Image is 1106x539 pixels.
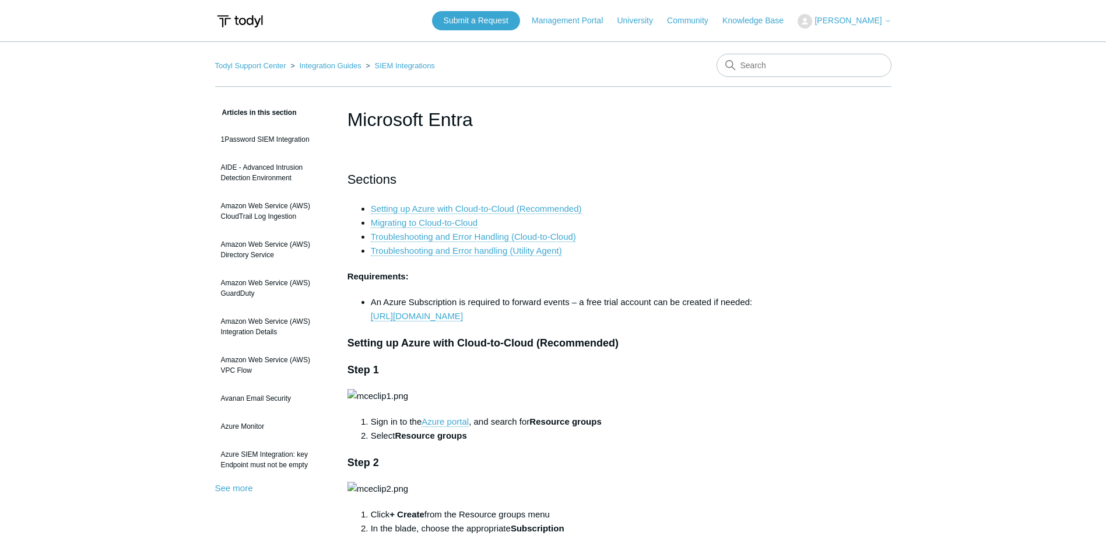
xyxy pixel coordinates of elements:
[215,233,330,266] a: Amazon Web Service (AWS) Directory Service
[798,14,891,29] button: [PERSON_NAME]
[667,15,720,27] a: Community
[347,169,759,190] h2: Sections
[347,482,408,496] img: mceclip2.png
[371,415,759,429] li: Sign in to the , and search for
[389,509,424,519] strong: + Create
[371,311,463,321] a: [URL][DOMAIN_NAME]
[288,61,363,70] li: Integration Guides
[371,232,576,242] a: Troubleshooting and Error Handling (Cloud-to-Cloud)
[215,415,330,437] a: Azure Monitor
[371,508,759,521] li: Click from the Resource groups menu
[529,416,601,426] strong: Resource groups
[347,106,759,134] h1: Microsoft Entra
[722,15,795,27] a: Knowledge Base
[371,429,759,443] li: Select
[215,61,286,70] a: Todyl Support Center
[717,54,891,77] input: Search
[371,204,582,214] a: Setting up Azure with Cloud-to-Cloud (Recommended)
[395,430,466,440] strong: Resource groups
[371,246,562,256] a: Troubleshooting and Error handling (Utility Agent)
[215,272,330,304] a: Amazon Web Service (AWS) GuardDuty
[347,271,409,281] strong: Requirements:
[375,61,435,70] a: SIEM Integrations
[215,195,330,228] a: Amazon Web Service (AWS) CloudTrail Log Ingestion
[215,156,330,189] a: AIDE - Advanced Intrusion Detection Environment
[299,61,361,70] a: Integration Guides
[215,108,297,117] span: Articles in this section
[347,335,759,352] h3: Setting up Azure with Cloud-to-Cloud (Recommended)
[814,16,882,25] span: [PERSON_NAME]
[215,387,330,409] a: Avanan Email Security
[347,454,759,471] h3: Step 2
[511,523,564,533] strong: Subscription
[363,61,435,70] li: SIEM Integrations
[215,310,330,343] a: Amazon Web Service (AWS) Integration Details
[371,521,759,535] li: In the blade, choose the appropriate
[215,128,330,150] a: 1Password SIEM Integration
[215,61,289,70] li: Todyl Support Center
[617,15,664,27] a: University
[432,11,520,30] a: Submit a Request
[215,443,330,476] a: Azure SIEM Integration: key Endpoint must not be empty
[422,416,469,427] a: Azure portal
[347,362,759,379] h3: Step 1
[347,389,408,403] img: mceclip1.png
[215,349,330,381] a: Amazon Web Service (AWS) VPC Flow
[371,218,477,228] a: Migrating to Cloud-to-Cloud
[215,483,253,493] a: See more
[215,10,265,32] img: Todyl Support Center Help Center home page
[371,295,759,323] li: An Azure Subscription is required to forward events – a free trial account can be created if needed:
[532,15,615,27] a: Management Portal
